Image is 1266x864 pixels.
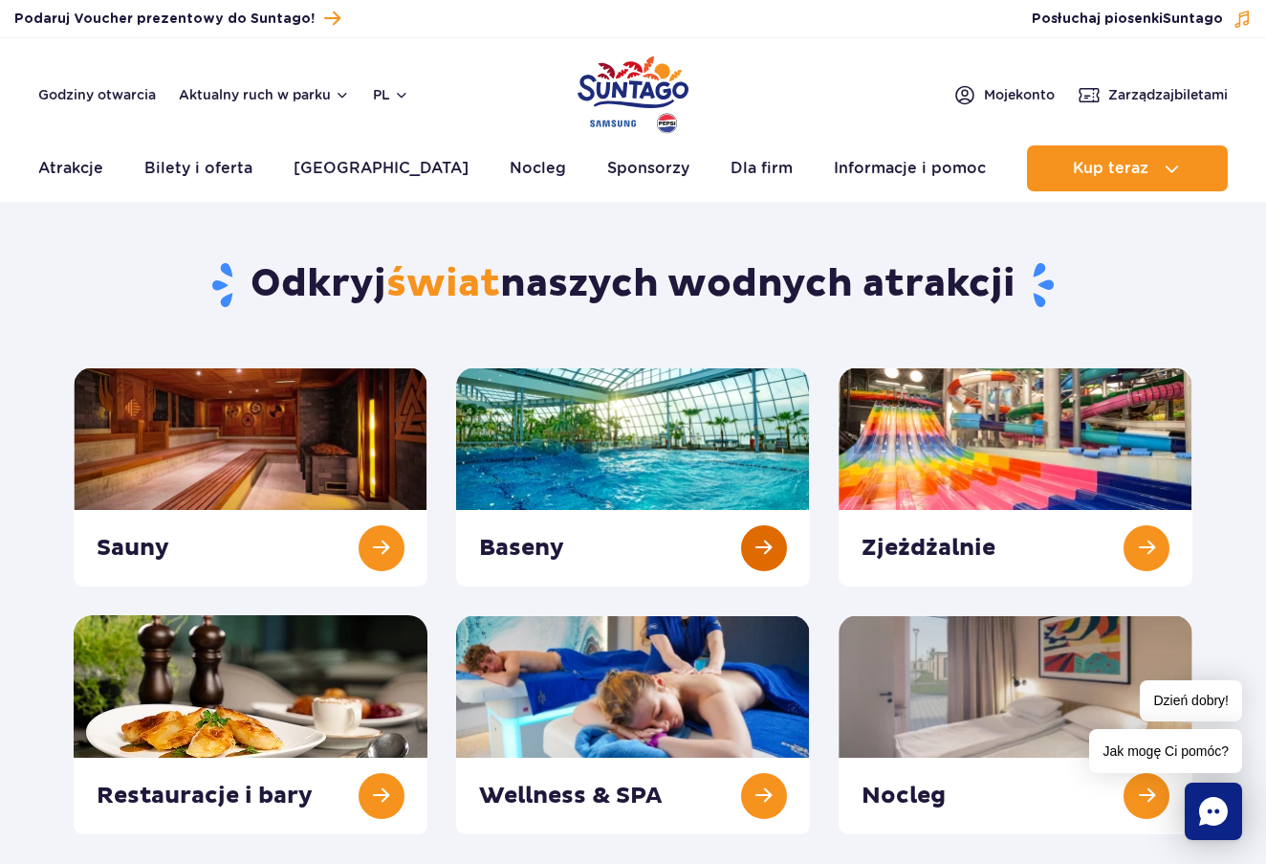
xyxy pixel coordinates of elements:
a: Nocleg [510,145,566,191]
span: Kup teraz [1073,160,1148,177]
a: Dla firm [731,145,793,191]
a: [GEOGRAPHIC_DATA] [294,145,469,191]
a: Bilety i oferta [144,145,252,191]
button: pl [373,85,409,104]
div: Chat [1185,783,1242,840]
span: Moje konto [984,85,1055,104]
h1: Odkryj naszych wodnych atrakcji [74,260,1193,310]
a: Mojekonto [953,83,1055,106]
span: Posłuchaj piosenki [1032,10,1223,29]
span: Dzień dobry! [1140,680,1242,721]
span: Podaruj Voucher prezentowy do Suntago! [14,10,315,29]
button: Kup teraz [1027,145,1228,191]
a: Park of Poland [578,48,688,136]
a: Sponsorzy [607,145,689,191]
a: Podaruj Voucher prezentowy do Suntago! [14,6,340,32]
span: Suntago [1163,12,1223,26]
a: Zarządzajbiletami [1078,83,1228,106]
span: Zarządzaj biletami [1108,85,1228,104]
span: Jak mogę Ci pomóc? [1089,729,1242,773]
button: Aktualny ruch w parku [179,87,350,102]
a: Informacje i pomoc [834,145,986,191]
span: świat [386,260,500,308]
a: Godziny otwarcia [38,85,156,104]
button: Posłuchaj piosenkiSuntago [1032,10,1252,29]
a: Atrakcje [38,145,103,191]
